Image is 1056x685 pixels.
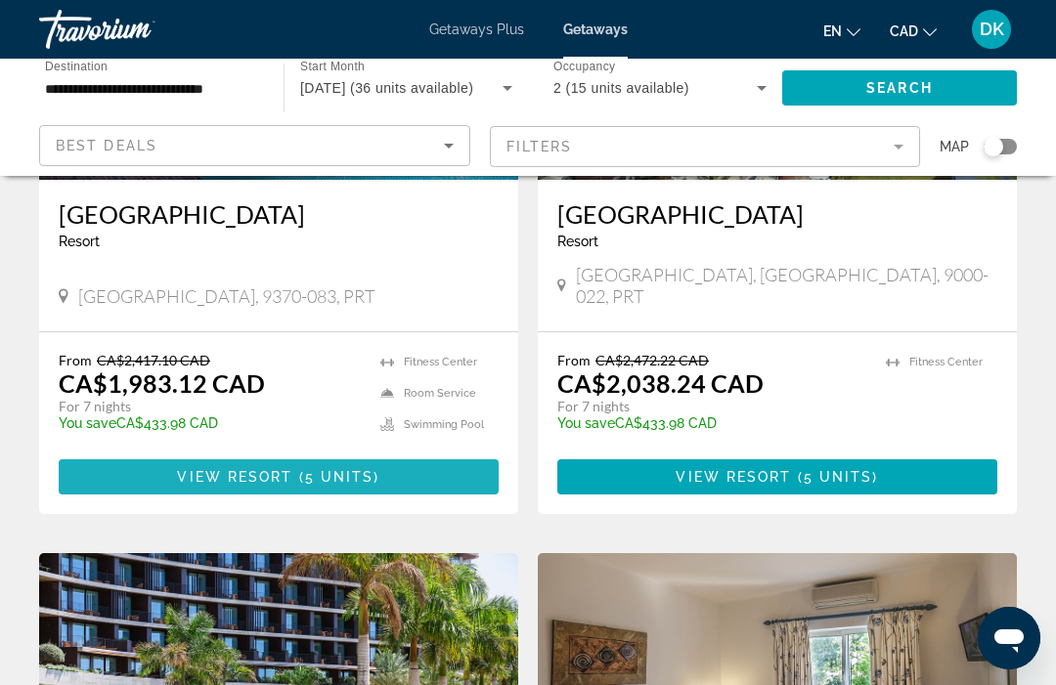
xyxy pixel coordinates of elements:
[557,415,866,431] p: CA$433.98 CAD
[45,60,108,72] span: Destination
[823,23,842,39] span: en
[804,469,873,485] span: 5 units
[97,352,210,368] span: CA$2,417.10 CAD
[553,61,615,73] span: Occupancy
[404,387,476,400] span: Room Service
[563,21,628,37] a: Getaways
[557,352,591,368] span: From
[59,459,499,494] button: View Resort(5 units)
[966,9,1017,50] button: User Menu
[980,20,1004,39] span: DK
[404,356,477,368] span: Fitness Center
[792,469,879,485] span: ( )
[59,415,361,431] p: CA$433.98 CAD
[557,368,764,398] p: CA$2,038.24 CAD
[782,70,1017,106] button: Search
[557,415,615,431] span: You save
[940,133,969,160] span: Map
[890,17,937,45] button: Change currency
[676,469,791,485] span: View Resort
[978,607,1040,669] iframe: Button to launch messaging window
[300,61,365,73] span: Start Month
[177,469,292,485] span: View Resort
[823,17,860,45] button: Change language
[909,356,983,368] span: Fitness Center
[293,469,380,485] span: ( )
[404,418,484,431] span: Swimming Pool
[300,80,473,96] span: [DATE] (36 units available)
[39,4,235,55] a: Travorium
[59,415,116,431] span: You save
[576,264,997,307] span: [GEOGRAPHIC_DATA], [GEOGRAPHIC_DATA], 9000-022, PRT
[59,398,361,415] p: For 7 nights
[305,469,374,485] span: 5 units
[59,352,92,368] span: From
[557,398,866,415] p: For 7 nights
[866,80,933,96] span: Search
[553,80,689,96] span: 2 (15 units available)
[490,125,921,168] button: Filter
[557,234,598,249] span: Resort
[56,138,157,153] span: Best Deals
[557,199,997,229] a: [GEOGRAPHIC_DATA]
[429,21,524,37] a: Getaways Plus
[59,368,265,398] p: CA$1,983.12 CAD
[78,285,375,307] span: [GEOGRAPHIC_DATA], 9370-083, PRT
[56,134,454,157] mat-select: Sort by
[595,352,709,368] span: CA$2,472.22 CAD
[59,199,499,229] a: [GEOGRAPHIC_DATA]
[59,234,100,249] span: Resort
[557,459,997,494] button: View Resort(5 units)
[890,23,918,39] span: CAD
